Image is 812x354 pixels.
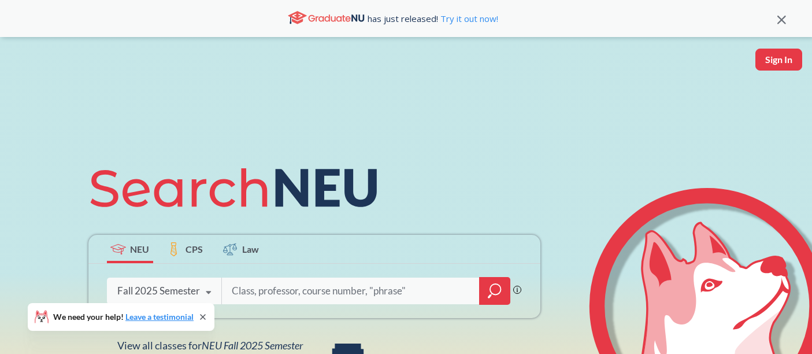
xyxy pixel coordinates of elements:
[488,283,502,299] svg: magnifying glass
[242,242,259,256] span: Law
[12,49,39,84] img: sandbox logo
[368,12,498,25] span: has just released!
[202,339,303,352] span: NEU Fall 2025 Semester
[186,242,203,256] span: CPS
[479,277,510,305] div: magnifying glass
[231,279,471,303] input: Class, professor, course number, "phrase"
[117,285,200,297] div: Fall 2025 Semester
[117,339,303,352] span: View all classes for
[755,49,802,71] button: Sign In
[438,13,498,24] a: Try it out now!
[130,242,149,256] span: NEU
[125,312,194,322] a: Leave a testimonial
[53,313,194,321] span: We need your help!
[12,49,39,87] a: sandbox logo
